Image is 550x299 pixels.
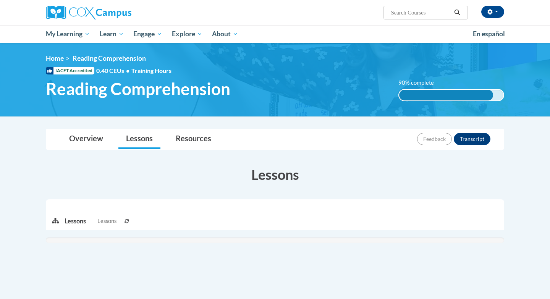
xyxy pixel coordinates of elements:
[172,29,202,39] span: Explore
[46,29,90,39] span: My Learning
[96,66,131,75] span: 0.40 CEUs
[34,25,516,43] div: Main menu
[451,8,463,17] button: Search
[481,6,504,18] button: Account Settings
[65,217,86,225] p: Lessons
[41,25,95,43] a: My Learning
[212,29,238,39] span: About
[468,26,510,42] a: En español
[454,133,490,145] button: Transcript
[46,6,131,19] img: Cox Campus
[73,54,146,62] span: Reading Comprehension
[390,8,451,17] input: Search Courses
[417,133,452,145] button: Feedback
[46,6,191,19] a: Cox Campus
[207,25,243,43] a: About
[46,67,94,74] span: IACET Accredited
[167,25,207,43] a: Explore
[473,30,505,38] span: En español
[131,67,171,74] span: Training Hours
[398,79,442,87] label: 90% complete
[128,25,167,43] a: Engage
[168,129,219,149] a: Resources
[46,54,64,62] a: Home
[95,25,129,43] a: Learn
[61,129,111,149] a: Overview
[399,90,493,100] div: 90% complete
[133,29,162,39] span: Engage
[118,129,160,149] a: Lessons
[46,79,230,99] span: Reading Comprehension
[100,29,124,39] span: Learn
[97,217,116,225] span: Lessons
[126,67,129,74] span: •
[46,165,504,184] h3: Lessons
